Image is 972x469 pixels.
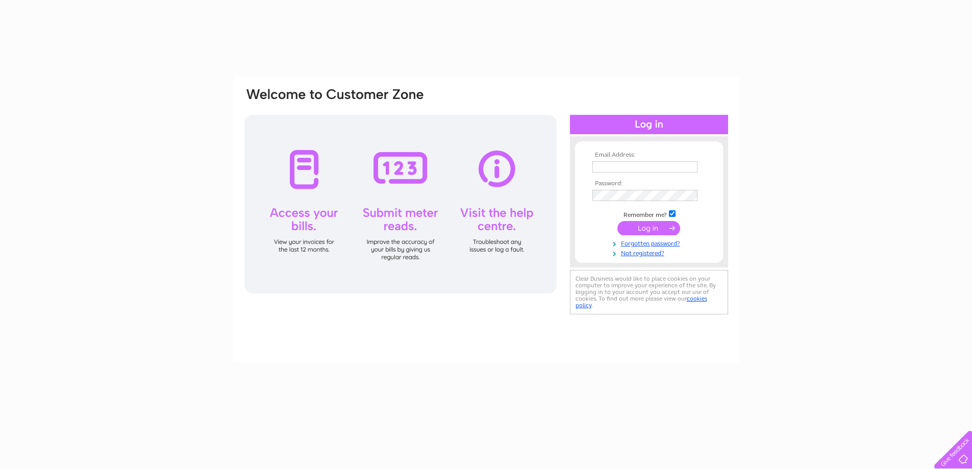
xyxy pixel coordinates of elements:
[592,248,708,257] a: Not registered?
[590,180,708,187] th: Password:
[592,238,708,248] a: Forgotten password?
[617,221,680,235] input: Submit
[570,270,728,314] div: Clear Business would like to place cookies on your computer to improve your experience of the sit...
[590,209,708,219] td: Remember me?
[590,152,708,159] th: Email Address:
[576,295,707,309] a: cookies policy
